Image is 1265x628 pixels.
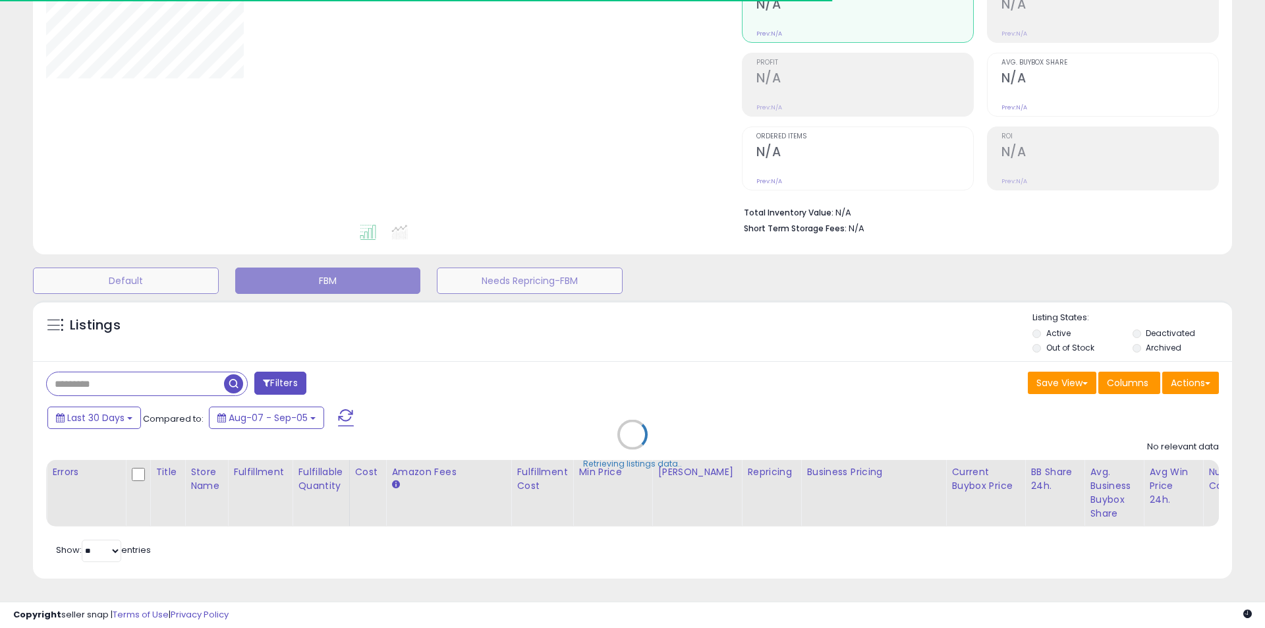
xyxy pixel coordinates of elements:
b: Short Term Storage Fees: [744,223,847,234]
small: Prev: N/A [1001,103,1027,111]
span: Ordered Items [756,133,973,140]
h2: N/A [1001,71,1218,88]
span: N/A [849,222,864,235]
small: Prev: N/A [756,103,782,111]
small: Prev: N/A [1001,177,1027,185]
strong: Copyright [13,608,61,621]
div: Retrieving listings data.. [583,457,682,469]
span: ROI [1001,133,1218,140]
h2: N/A [1001,144,1218,162]
li: N/A [744,204,1209,219]
span: Profit [756,59,973,67]
button: FBM [235,268,421,294]
div: seller snap | | [13,609,229,621]
small: Prev: N/A [1001,30,1027,38]
a: Terms of Use [113,608,169,621]
small: Prev: N/A [756,30,782,38]
small: Prev: N/A [756,177,782,185]
h2: N/A [756,71,973,88]
button: Default [33,268,219,294]
b: Total Inventory Value: [744,207,833,218]
h2: N/A [756,144,973,162]
span: Avg. Buybox Share [1001,59,1218,67]
button: Needs Repricing-FBM [437,268,623,294]
a: Privacy Policy [171,608,229,621]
